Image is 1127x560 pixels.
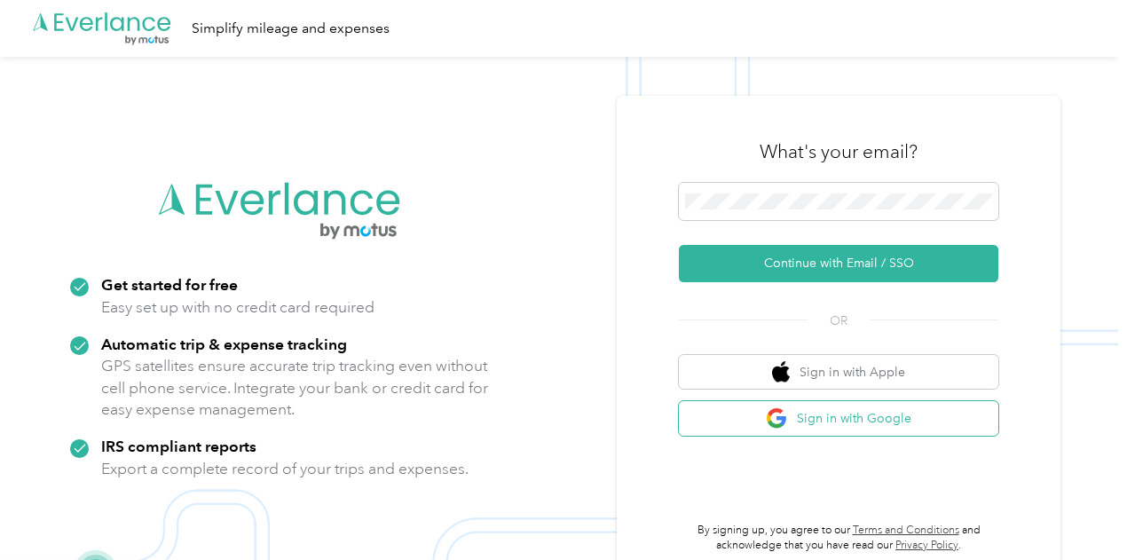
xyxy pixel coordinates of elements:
[679,401,998,436] button: google logoSign in with Google
[853,524,959,537] a: Terms and Conditions
[101,437,256,455] strong: IRS compliant reports
[101,335,347,353] strong: Automatic trip & expense tracking
[101,355,489,421] p: GPS satellites ensure accurate trip tracking even without cell phone service. Integrate your bank...
[760,139,918,164] h3: What's your email?
[895,539,958,552] a: Privacy Policy
[808,312,870,330] span: OR
[192,18,390,40] div: Simplify mileage and expenses
[101,275,238,294] strong: Get started for free
[679,245,998,282] button: Continue with Email / SSO
[101,458,469,480] p: Export a complete record of your trips and expenses.
[766,407,788,430] img: google logo
[679,523,998,554] p: By signing up, you agree to our and acknowledge that you have read our .
[772,361,790,383] img: apple logo
[679,355,998,390] button: apple logoSign in with Apple
[101,296,374,319] p: Easy set up with no credit card required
